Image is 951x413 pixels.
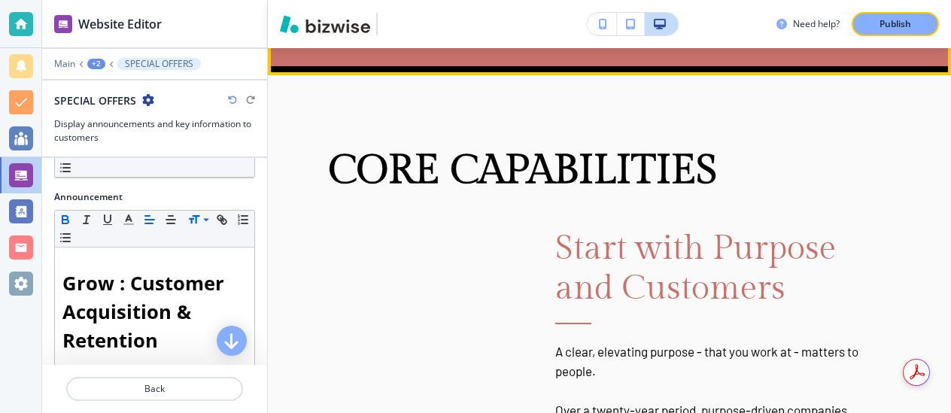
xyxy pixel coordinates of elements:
p: SPECIAL OFFERS [125,59,193,69]
button: +2 [87,59,105,69]
p: Back [68,382,242,396]
span: Start with Purpose and Customers [555,229,844,308]
strong: CORE CAPABILITIES [328,147,717,194]
h3: Need help? [793,17,840,31]
h2: SPECIAL OFFERS [54,93,136,108]
img: editor icon [54,15,72,33]
button: Back [66,377,243,401]
h3: Display announcements and key information to customers [54,117,255,144]
button: SPECIAL OFFERS [117,58,201,70]
button: Main [54,59,75,69]
p: Publish [880,17,911,31]
h2: Website Editor [78,15,162,33]
button: Publish [852,12,939,36]
img: Your Logo [384,17,424,32]
h2: Announcement [54,190,123,204]
strong: Grow : Customer Acquisition & Retention [62,270,229,354]
img: Bizwise Logo [280,15,370,33]
p: A clear, elevating purpose - that you work at - matters to people. [555,342,892,381]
